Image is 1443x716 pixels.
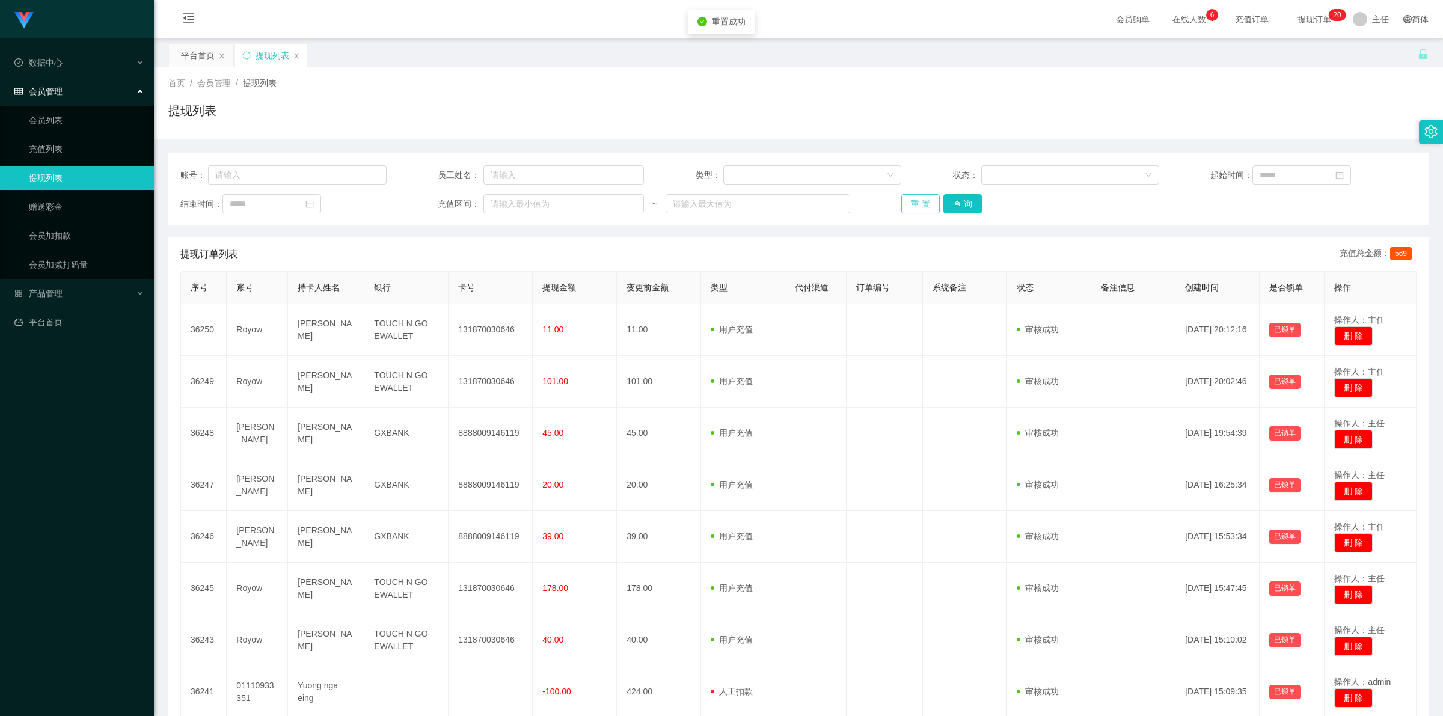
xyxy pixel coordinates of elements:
i: 图标: table [14,87,23,96]
td: 131870030646 [449,304,533,356]
span: 充值订单 [1229,15,1275,23]
td: [PERSON_NAME] [288,459,364,511]
td: [DATE] 15:10:02 [1175,614,1260,666]
td: 36246 [181,511,227,563]
span: 审核成功 [1017,428,1059,438]
td: [DATE] 15:47:45 [1175,563,1260,614]
span: 审核成功 [1017,531,1059,541]
span: 操作人：主任 [1334,625,1385,635]
td: [DATE] 16:25:34 [1175,459,1260,511]
button: 删 除 [1334,585,1373,604]
i: 图标: sync [242,51,251,60]
button: 已锁单 [1269,633,1301,647]
td: 36247 [181,459,227,511]
a: 图标: dashboard平台首页 [14,310,144,334]
a: 会员加扣款 [29,224,144,248]
span: 首页 [168,78,185,88]
i: 图标: calendar [305,200,314,208]
td: [DATE] 20:02:46 [1175,356,1260,408]
span: 操作人：主任 [1334,418,1385,428]
i: 图标: appstore-o [14,289,23,298]
span: 结束时间： [180,198,222,210]
span: 充值区间： [438,198,483,210]
span: 39.00 [542,531,563,541]
span: 操作人：主任 [1334,315,1385,325]
button: 删 除 [1334,637,1373,656]
td: [PERSON_NAME] [227,511,288,563]
img: logo.9652507e.png [14,12,34,29]
span: 提现订单列表 [180,247,238,262]
button: 删 除 [1334,688,1373,708]
span: 40.00 [542,635,563,644]
td: 36250 [181,304,227,356]
input: 请输入最小值为 [483,194,644,213]
i: 图标: down [1145,171,1152,180]
td: 36248 [181,408,227,459]
td: GXBANK [364,408,449,459]
button: 已锁单 [1269,685,1301,699]
td: [PERSON_NAME] [288,563,364,614]
button: 已锁单 [1269,323,1301,337]
span: 操作人：主任 [1334,367,1385,376]
span: 起始时间： [1210,169,1252,182]
span: 101.00 [542,376,568,386]
span: 操作人：主任 [1334,574,1385,583]
td: 178.00 [617,563,701,614]
button: 删 除 [1334,482,1373,501]
span: 创建时间 [1185,283,1219,292]
button: 已锁单 [1269,478,1301,492]
span: 状态 [1017,283,1034,292]
span: 审核成功 [1017,635,1059,644]
i: 图标: close [218,52,225,60]
button: 已锁单 [1269,530,1301,544]
span: 状态： [953,169,981,182]
a: 赠送彩金 [29,195,144,219]
span: 用户充值 [711,480,753,489]
td: 36245 [181,563,227,614]
a: 会员列表 [29,108,144,132]
td: Royow [227,563,288,614]
span: 11.00 [542,325,563,334]
button: 查 询 [943,194,982,213]
td: [PERSON_NAME] [288,356,364,408]
span: 产品管理 [14,289,63,298]
td: 131870030646 [449,563,533,614]
i: 图标: calendar [1335,171,1344,179]
span: 178.00 [542,583,568,593]
span: 用户充值 [711,325,753,334]
td: [PERSON_NAME] [227,408,288,459]
span: 订单编号 [856,283,890,292]
span: 账号 [236,283,253,292]
span: 审核成功 [1017,376,1059,386]
span: 45.00 [542,428,563,438]
span: 审核成功 [1017,583,1059,593]
span: 操作 [1334,283,1351,292]
span: 人工扣款 [711,687,753,696]
span: 在线人数 [1166,15,1212,23]
span: -100.00 [542,687,571,696]
span: 系统备注 [933,283,966,292]
td: 8888009146119 [449,511,533,563]
span: 卡号 [458,283,475,292]
span: 是否锁单 [1269,283,1303,292]
span: 用户充值 [711,428,753,438]
span: 提现订单 [1291,15,1337,23]
span: 提现列表 [243,78,277,88]
span: 账号： [180,169,208,182]
span: 审核成功 [1017,480,1059,489]
td: 8888009146119 [449,459,533,511]
td: 40.00 [617,614,701,666]
span: 会员管理 [197,78,231,88]
td: 36243 [181,614,227,666]
td: [PERSON_NAME] [227,459,288,511]
span: 银行 [374,283,391,292]
span: 用户充值 [711,376,753,386]
sup: 6 [1206,9,1218,21]
input: 请输入 [483,165,644,185]
button: 已锁单 [1269,581,1301,596]
td: 131870030646 [449,356,533,408]
button: 删 除 [1334,533,1373,552]
td: Royow [227,304,288,356]
input: 请输入 [208,165,386,185]
span: 操作人：主任 [1334,522,1385,531]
